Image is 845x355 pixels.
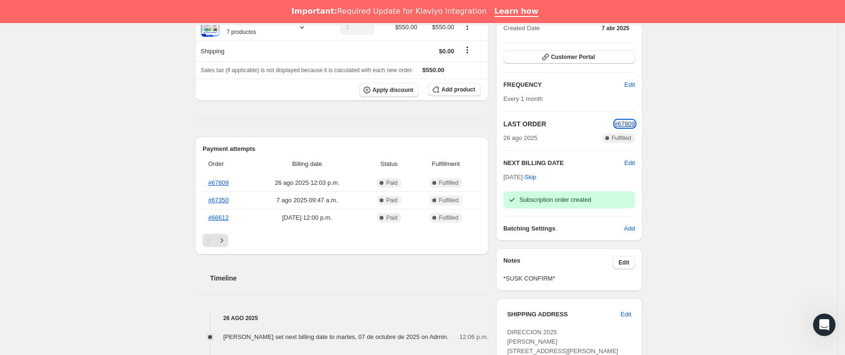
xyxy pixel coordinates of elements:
button: Siguiente [215,234,228,247]
div: Required Update for Klaviyo Integration [292,7,487,16]
h2: FREQUENCY [504,80,625,90]
span: $550.00 [395,24,417,31]
span: Paid [386,214,398,222]
h6: Batching Settings [504,224,624,233]
span: 12:06 p.m. [459,332,488,342]
span: Subscription order created [520,196,591,203]
button: Edit [619,77,641,92]
nav: Paginación [203,234,481,247]
button: #67809 [615,119,635,129]
a: #67809 [208,179,228,186]
button: Skip [519,170,542,185]
th: Shipping [195,41,324,61]
h2: LAST ORDER [504,119,615,129]
h2: Timeline [210,273,488,283]
h3: SHIPPING ADDRESS [507,310,621,319]
span: $550.00 [422,66,445,74]
span: Fulfilled [439,197,458,204]
a: #66612 [208,214,228,221]
span: Add [624,224,635,233]
span: [PERSON_NAME] set next billing date to martes, 07 de octubre de 2025 on Admin. [223,333,448,340]
span: 7 ago 2025 · 09:47 a.m. [252,196,362,205]
span: [DATE] · [504,173,536,181]
a: #67809 [615,120,635,127]
button: Shipping actions [460,45,475,55]
h2: NEXT BILLING DATE [504,158,625,168]
button: Edit [615,307,637,322]
span: Status [367,159,411,169]
span: Edit [621,310,631,319]
button: 7 abr 2025 [596,22,635,35]
span: [DATE] · 12:00 p.m. [252,213,362,223]
h2: Payment attempts [203,144,481,154]
th: Order [203,154,250,174]
span: Customer Portal [551,53,595,61]
button: Edit [625,158,635,168]
span: Edit [625,80,635,90]
span: Edit [618,259,629,266]
span: Paid [386,179,398,187]
span: $550.00 [432,24,454,31]
div: Plan Héroe $550/mes - [219,18,290,37]
span: Fulfilled [612,134,631,142]
a: Learn how [494,7,538,17]
span: Every 1 month [504,95,543,102]
button: Edit [613,256,635,269]
button: Add [618,221,641,236]
button: Product actions [460,21,475,32]
button: Apply discount [359,83,419,97]
span: Apply discount [373,86,414,94]
h3: Notes [504,256,613,269]
span: Fulfillment [416,159,475,169]
a: #67350 [208,197,228,204]
span: Sales tax (if applicable) is not displayed because it is calculated with each new order. [201,67,413,74]
button: Add product [428,83,480,96]
span: $0.00 [439,48,455,55]
span: Skip [524,173,536,182]
span: 7 abr 2025 [601,25,629,32]
iframe: Intercom live chat [813,314,836,336]
span: 26 ago 2025 · 12:03 p.m. [252,178,362,188]
span: Fulfilled [439,214,458,222]
span: *SUSK CONFIRM* [504,274,635,283]
small: 7 productos [227,29,256,35]
span: Created Date [504,24,540,33]
span: Billing date [252,159,362,169]
h4: 26 ago 2025 [195,314,488,323]
button: Customer Portal [504,50,635,64]
span: Add product [441,86,475,93]
b: Important: [292,7,337,16]
span: 26 ago 2025 [504,133,537,143]
span: Paid [386,197,398,204]
span: Fulfilled [439,179,458,187]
